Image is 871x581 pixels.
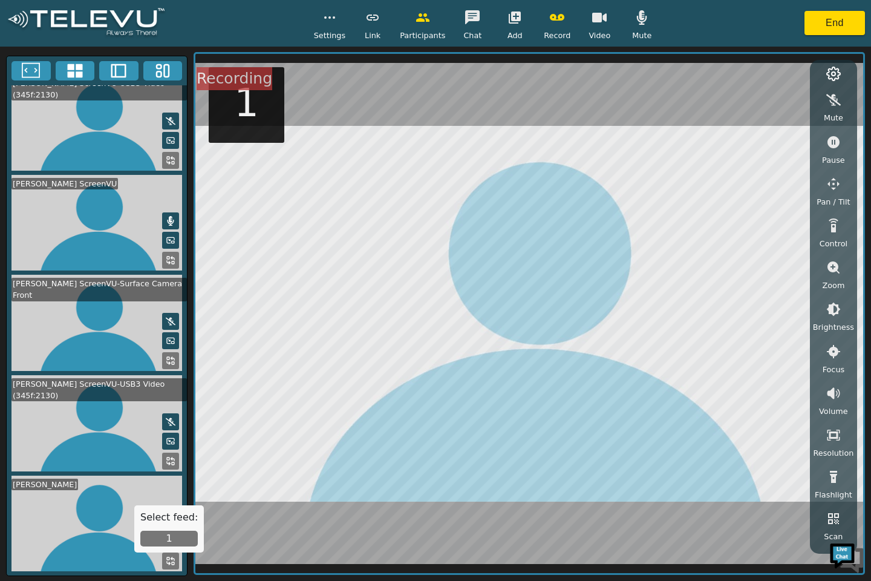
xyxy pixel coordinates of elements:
[157,306,191,321] div: Submit
[819,405,848,417] span: Volume
[56,61,95,80] button: 4x4
[823,364,845,375] span: Focus
[162,433,179,450] button: Picture in Picture
[829,539,865,575] img: Chat Widget
[140,531,198,547] button: 1
[21,208,50,219] div: iSee Bot
[162,352,179,369] button: Replace Feed
[11,77,187,100] div: [PERSON_NAME] ScreenVU-USB3 Video (345f:2130)
[824,531,843,542] span: Scan
[234,80,259,126] h5: 1
[817,196,850,208] span: Pan / Tilt
[198,6,227,35] div: Minimize live chat window
[507,30,523,41] span: Add
[28,260,191,273] div: May I have your name?
[544,30,570,41] span: Record
[632,30,651,41] span: Mute
[162,313,179,330] button: Mute
[11,178,118,189] div: [PERSON_NAME] ScreenVU
[162,252,179,269] button: Replace Feed
[589,30,610,41] span: Video
[6,8,166,39] img: logoWhite.png
[11,61,51,80] button: Fullscreen
[822,280,844,291] span: Zoom
[11,479,78,490] div: [PERSON_NAME]
[81,73,221,88] div: Let DELA Help you.
[99,61,139,80] button: Two Window Medium
[813,321,854,333] span: Brightness
[822,154,845,166] span: Pause
[24,229,191,242] span: Hello. I’m your TeleVU Virtual Concierge.
[16,224,200,247] div: 7:37 AM
[815,489,852,501] span: Flashlight
[162,152,179,169] button: Replace Feed
[11,378,187,401] div: [PERSON_NAME] ScreenVU-USB3 Video (345f:2130)
[162,553,179,570] button: Replace Feed
[314,30,346,41] span: Settings
[400,30,445,41] span: Participants
[11,278,187,301] div: [PERSON_NAME] ScreenVU-Surface Camera Front
[140,511,198,523] h5: Select feed:
[162,453,179,470] button: Replace Feed
[365,30,380,41] span: Link
[463,30,481,41] span: Chat
[6,352,230,395] textarea: Enter details in the input field
[162,132,179,149] button: Picture in Picture
[824,112,843,123] span: Mute
[813,447,853,459] span: Resolution
[804,11,865,35] button: End
[197,67,272,90] div: Recording
[820,238,847,249] span: Control
[162,332,179,349] button: Picture in Picture
[13,62,31,80] div: Navigation go back
[162,212,179,229] button: Mute
[162,113,179,130] button: Mute
[81,55,221,73] div: iSee Bot
[162,413,179,430] button: Mute
[143,61,183,80] button: Three Window Medium
[28,278,191,301] input: Enter your name
[162,232,179,249] button: Picture in Picture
